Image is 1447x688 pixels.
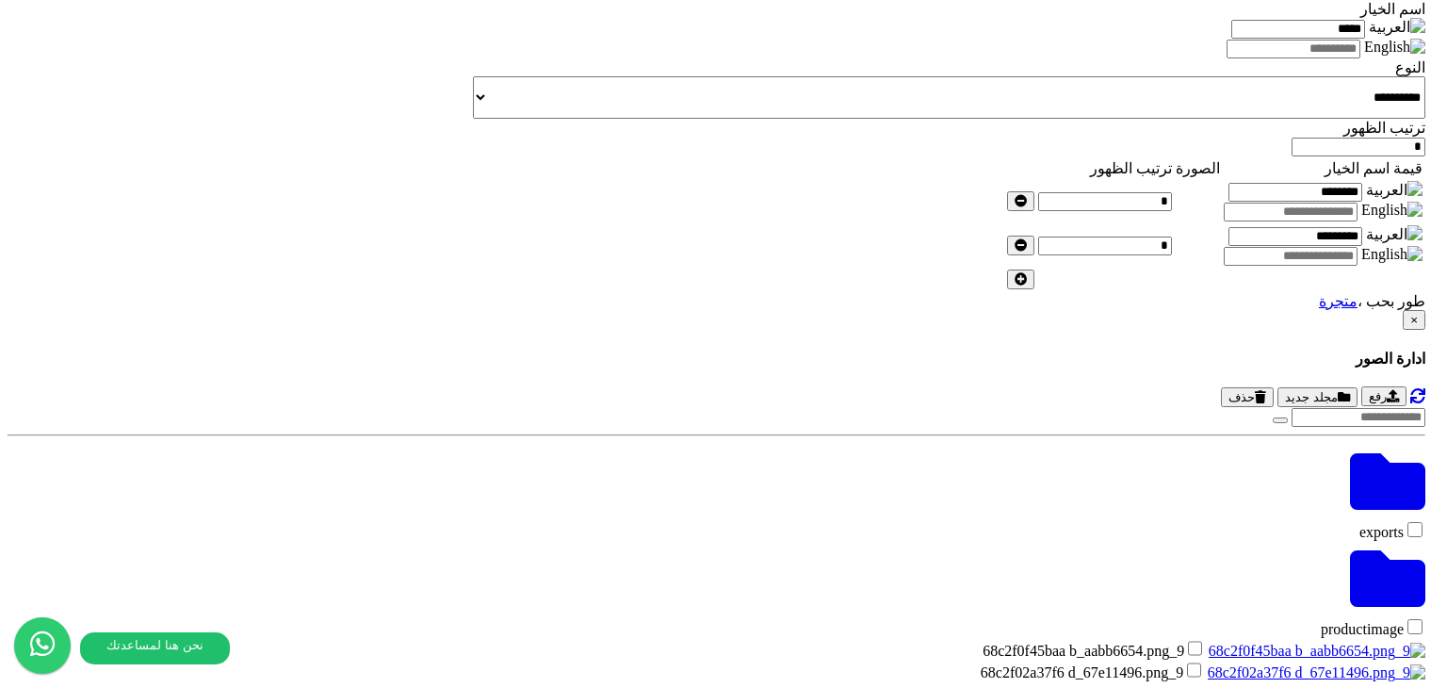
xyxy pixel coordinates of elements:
[1343,120,1425,136] label: ترتيب الظهور
[1361,246,1423,263] img: English
[1188,641,1202,656] input: 9_68c2f0f45baa b_aabb6654.png
[1360,1,1425,17] label: اسم الخيار
[8,292,1425,310] footer: طور بحب ،
[1407,619,1423,634] input: productimage
[1321,621,1425,637] label: productimage
[1366,181,1423,199] img: العربية
[1361,202,1423,219] img: English
[1403,310,1425,330] button: ×
[1395,59,1425,75] label: النوع
[1175,158,1221,178] td: الصورة
[1359,524,1425,540] label: exports
[1037,158,1173,178] td: ترتيب الظهور
[1361,386,1406,406] button: رفع
[1209,643,1425,660] img: 9_68c2f0f45baa b_aabb6654.png
[1223,158,1423,178] td: قيمة اسم الخيار
[983,643,1205,659] label: 9_68c2f0f45baa b_aabb6654.png
[1277,387,1358,407] button: مجلد جديد
[1208,664,1425,681] img: 9_68c2f02a37f6 d_67e11496.png
[1369,18,1425,36] img: العربية
[981,664,1204,680] label: 9_68c2f02a37f6 d_67e11496.png
[1364,39,1425,56] img: English
[1319,293,1358,309] a: متجرة
[1366,225,1423,243] img: العربية
[8,350,1425,368] h4: ادارة الصور
[1221,387,1274,407] button: حذف
[1187,663,1200,678] input: 9_68c2f02a37f6 d_67e11496.png
[1407,522,1423,537] input: exports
